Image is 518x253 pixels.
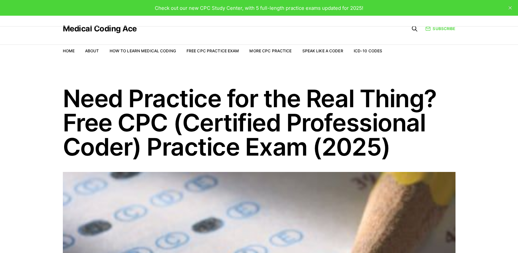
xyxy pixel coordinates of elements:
a: More CPC Practice [249,48,292,53]
button: close [505,3,515,13]
a: Speak Like a Coder [302,48,343,53]
a: ICD-10 Codes [354,48,382,53]
a: Subscribe [425,25,455,32]
iframe: portal-trigger [411,221,518,253]
h1: Need Practice for the Real Thing? Free CPC (Certified Professional Coder) Practice Exam (2025) [63,86,455,159]
a: Free CPC Practice Exam [187,48,239,53]
a: Medical Coding Ace [63,25,137,33]
a: Home [63,48,75,53]
a: How to Learn Medical Coding [110,48,176,53]
span: Check out our new CPC Study Center, with 5 full-length practice exams updated for 2025! [155,5,363,11]
a: About [85,48,99,53]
